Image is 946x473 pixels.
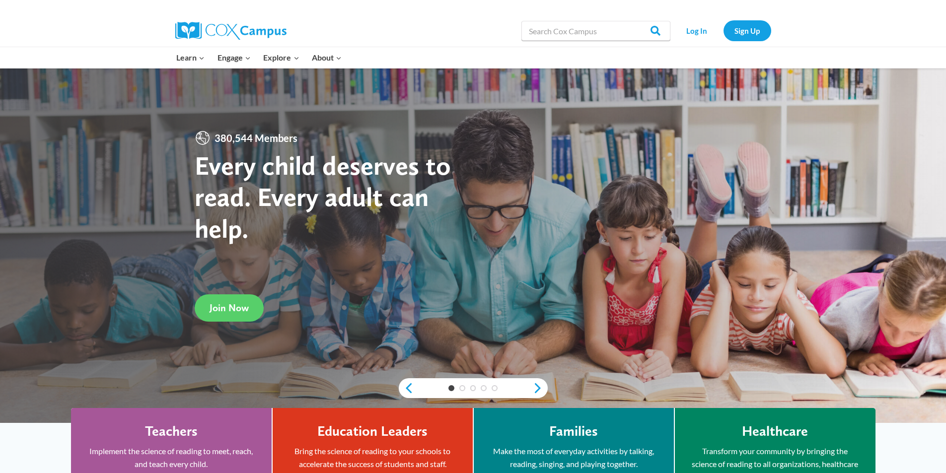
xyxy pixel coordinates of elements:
[521,21,670,41] input: Search Cox Campus
[210,302,249,314] span: Join Now
[675,20,771,41] nav: Secondary Navigation
[399,378,548,398] div: content slider buttons
[86,445,257,470] p: Implement the science of reading to meet, reach, and teach every child.
[195,294,264,322] a: Join Now
[470,385,476,391] a: 3
[481,385,487,391] a: 4
[145,423,198,440] h4: Teachers
[195,149,451,244] strong: Every child deserves to read. Every adult can help.
[533,382,548,394] a: next
[675,20,719,41] a: Log In
[742,423,808,440] h4: Healthcare
[399,382,414,394] a: previous
[218,51,251,64] span: Engage
[489,445,659,470] p: Make the most of everyday activities by talking, reading, singing, and playing together.
[170,47,348,68] nav: Primary Navigation
[492,385,498,391] a: 5
[263,51,299,64] span: Explore
[211,130,301,146] span: 380,544 Members
[175,22,287,40] img: Cox Campus
[459,385,465,391] a: 2
[549,423,598,440] h4: Families
[448,385,454,391] a: 1
[317,423,428,440] h4: Education Leaders
[312,51,342,64] span: About
[176,51,205,64] span: Learn
[724,20,771,41] a: Sign Up
[288,445,458,470] p: Bring the science of reading to your schools to accelerate the success of students and staff.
